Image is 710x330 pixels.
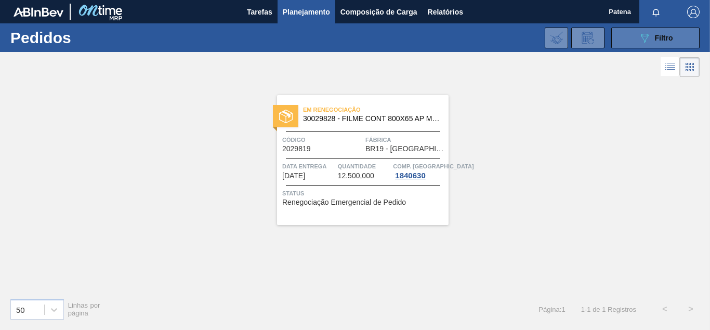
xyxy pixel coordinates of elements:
span: 14/10/2025 [282,172,305,180]
button: Notificações [639,5,673,19]
span: Renegociação Emergencial de Pedido [282,199,406,206]
div: 50 [16,305,25,314]
span: Em Renegociação [303,104,449,115]
img: Logout [687,6,700,18]
span: 12.500,000 [338,172,374,180]
span: Linhas por página [68,301,100,317]
img: TNhmsLtSVTkK8tSr43FrP2fwEKptu5GPRR3wAAAABJRU5ErkJggg== [14,7,63,17]
span: Planejamento [283,6,330,18]
span: BR19 - Nova Rio [365,145,446,153]
span: Código [282,135,363,145]
div: Visão em Cards [680,57,700,77]
span: Status [282,188,446,199]
span: Quantidade [338,161,391,171]
img: status [279,110,293,123]
div: Solicitação de Revisão de Pedidos [571,28,604,48]
span: Relatórios [428,6,463,18]
span: 2029819 [282,145,311,153]
span: Data Entrega [282,161,335,171]
button: > [678,296,704,322]
span: Página : 1 [538,306,565,313]
span: Composição de Carga [340,6,417,18]
button: Filtro [611,28,700,48]
span: 1 - 1 de 1 Registros [581,306,636,313]
span: Comp. Carga [393,161,474,171]
span: Fábrica [365,135,446,145]
span: Filtro [655,34,673,42]
span: 30029828 - FILME CONT 800X65 AP MP 473 C12 429 [303,115,440,123]
div: Visão em Lista [661,57,680,77]
div: 1840630 [393,171,427,180]
button: < [652,296,678,322]
a: statusEm Renegociação30029828 - FILME CONT 800X65 AP MP 473 C12 429Código2029819FábricaBR19 - [GE... [261,95,449,225]
span: Tarefas [247,6,272,18]
h1: Pedidos [10,32,156,44]
div: Importar Negociações dos Pedidos [545,28,568,48]
a: Comp. [GEOGRAPHIC_DATA]1840630 [393,161,446,180]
